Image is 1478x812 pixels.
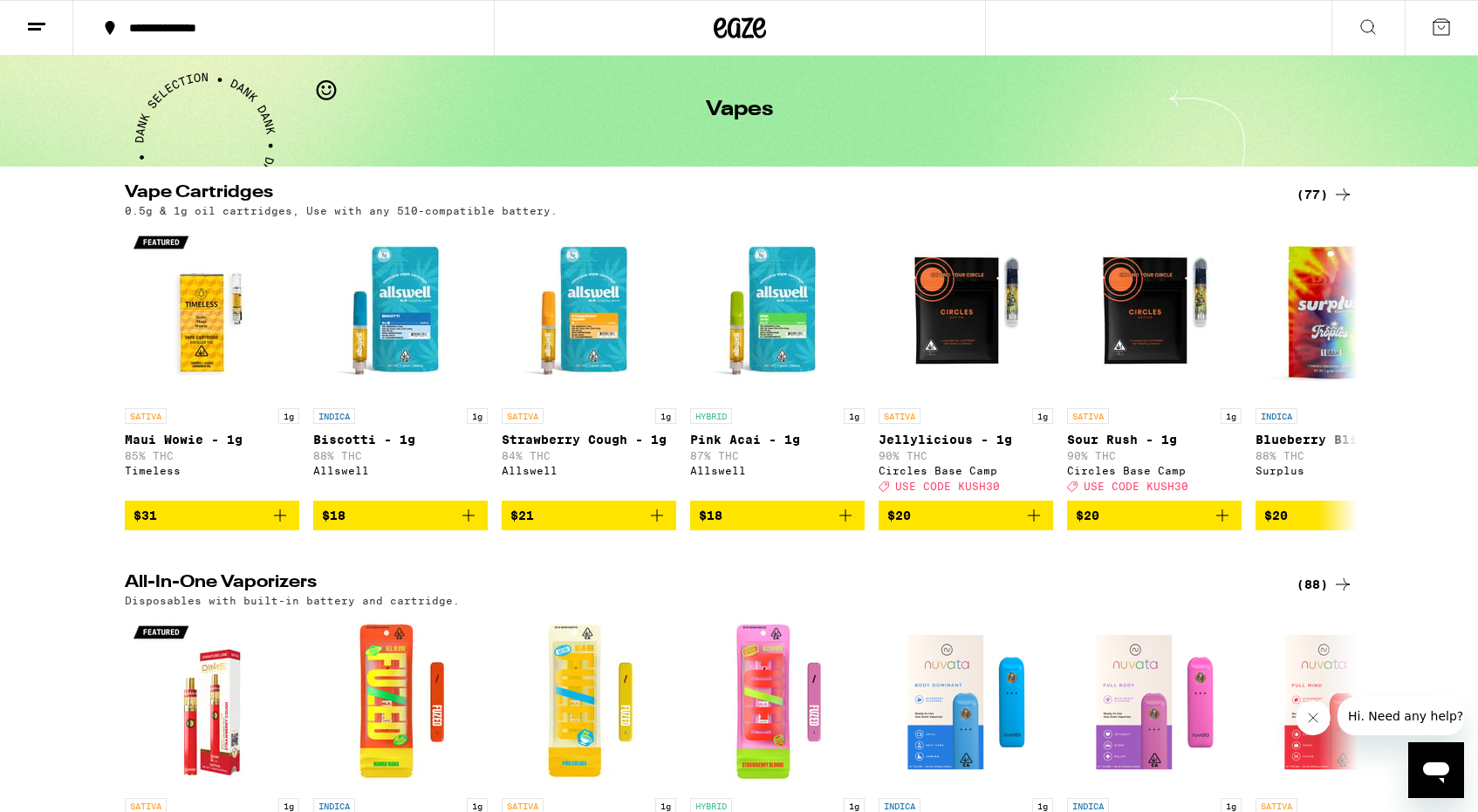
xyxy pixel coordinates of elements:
span: $18 [322,508,346,522]
p: SATIVA [502,408,544,424]
div: Allswell [502,465,676,476]
button: Add to bag [125,501,299,530]
img: Surplus - Blueberry Bliss - 1g [1256,225,1430,399]
p: SATIVA [879,408,920,424]
img: Fuzed - Pina Colada AIO - 1g [502,615,676,789]
a: Open page for Sour Rush - 1g from Circles Base Camp [1067,225,1242,501]
p: 90% THC [1067,450,1242,461]
p: SATIVA [1067,408,1109,424]
p: 88% THC [1256,450,1430,461]
h2: Vape Cartridges [125,184,1268,205]
img: Nuvata (CA) - Body 9:1 - Wild Grape - 1g [1067,615,1242,789]
p: Jellylicious - 1g [879,433,1053,447]
p: INDICA [1256,408,1297,424]
a: Open page for Biscotti - 1g from Allswell [313,225,488,501]
a: (88) [1297,574,1353,595]
span: $20 [1264,508,1288,522]
p: 1g [844,408,865,424]
p: INDICA [313,408,355,424]
p: 1g [1032,408,1053,424]
img: Nuvata (CA) - Body 9:1 - Blueberry - 1g [879,615,1053,789]
p: Maui Wowie - 1g [125,433,299,447]
p: HYBRID [690,408,732,424]
button: Add to bag [313,501,488,530]
p: 85% THC [125,450,299,461]
h2: All-In-One Vaporizers [125,574,1268,595]
div: Timeless [125,465,299,476]
button: Add to bag [879,501,1053,530]
a: Open page for Blueberry Bliss - 1g from Surplus [1256,225,1430,501]
span: $20 [1076,508,1099,522]
button: Add to bag [502,501,676,530]
p: Blueberry Bliss - 1g [1256,433,1430,447]
div: Circles Base Camp [879,465,1053,476]
iframe: Close message [1296,700,1331,735]
p: 1g [655,408,676,424]
p: Pink Acai - 1g [690,433,865,447]
p: 87% THC [690,450,865,461]
p: SATIVA [125,408,167,424]
img: Nuvata (CA) - Mind 9:1 - Strawberry - 1g [1256,615,1430,789]
p: 1g [1221,408,1242,424]
div: Circles Base Camp [1067,465,1242,476]
iframe: Button to launch messaging window [1408,742,1464,798]
a: Open page for Strawberry Cough - 1g from Allswell [502,225,676,501]
p: 1g [467,408,488,424]
span: $20 [887,508,911,522]
img: Circles Base Camp - Sour Rush - 1g [1067,225,1242,399]
img: Allswell - Biscotti - 1g [313,225,488,399]
p: 84% THC [502,450,676,461]
a: Open page for Pink Acai - 1g from Allswell [690,225,865,501]
div: Allswell [313,465,488,476]
button: Add to bag [690,501,865,530]
span: USE CODE KUSH30 [1084,481,1188,492]
img: Allswell - Strawberry Cough - 1g [502,225,676,399]
span: USE CODE KUSH30 [895,481,1000,492]
a: Open page for Maui Wowie - 1g from Timeless [125,225,299,501]
img: DIME - Strawberry Cough Signature AIO - 1g [125,615,299,789]
p: 88% THC [313,450,488,461]
p: 0.5g & 1g oil cartridges, Use with any 510-compatible battery. [125,205,558,216]
span: $18 [699,508,722,522]
a: (77) [1297,184,1353,205]
a: Open page for Jellylicious - 1g from Circles Base Camp [879,225,1053,501]
p: Biscotti - 1g [313,433,488,447]
p: Sour Rush - 1g [1067,433,1242,447]
button: Add to bag [1256,501,1430,530]
span: $31 [133,508,157,522]
p: Disposables with built-in battery and cartridge. [125,595,460,606]
img: Fuzed - Mango Mama AIO - 1g [313,615,488,789]
p: 1g [278,408,299,424]
p: Strawberry Cough - 1g [502,433,676,447]
img: Circles Base Camp - Jellylicious - 1g [879,225,1053,399]
iframe: Message from company [1338,697,1464,735]
p: 90% THC [879,450,1053,461]
div: Surplus [1256,465,1430,476]
button: Add to bag [1067,501,1242,530]
img: Allswell - Pink Acai - 1g [690,225,865,399]
span: $21 [510,508,534,522]
div: Allswell [690,465,865,476]
h1: Vapes [706,99,773,120]
img: Fuzed - Strawberry Blonde AIO - 1g [690,615,865,789]
img: Timeless - Maui Wowie - 1g [125,225,299,399]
